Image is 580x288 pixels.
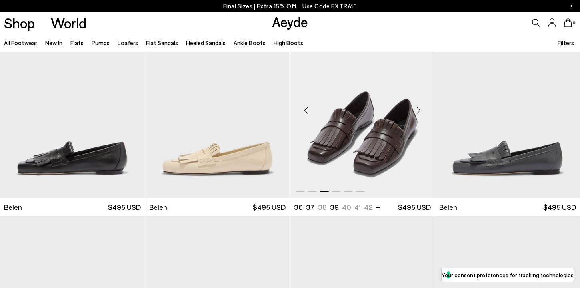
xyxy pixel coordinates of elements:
[290,16,435,198] a: Next slide Previous slide
[51,16,86,30] a: World
[572,21,576,25] span: 0
[294,202,370,212] ul: variant
[407,99,431,123] div: Next slide
[543,202,576,212] span: $495 USD
[290,16,435,198] div: 3 / 6
[92,39,110,46] a: Pumps
[253,202,286,212] span: $495 USD
[274,39,303,46] a: High Boots
[145,16,290,198] img: Belen Tassel Loafers
[145,16,290,198] div: 1 / 6
[294,99,318,123] div: Previous slide
[272,13,308,30] a: Aeyde
[302,2,357,10] span: Navigate to /collections/ss25-final-sizes
[146,39,178,46] a: Flat Sandals
[290,16,435,198] img: Belen Tassel Loafers
[442,271,574,279] label: Your consent preferences for tracking technologies
[186,39,226,46] a: Heeled Sandals
[108,202,141,212] span: $495 USD
[330,202,339,212] li: 39
[398,202,431,212] span: $495 USD
[376,201,380,212] li: +
[294,202,303,212] li: 36
[149,202,167,212] span: Belen
[118,39,138,46] a: Loafers
[4,202,22,212] span: Belen
[442,268,574,282] button: Your consent preferences for tracking technologies
[290,198,435,216] a: 36 37 38 39 40 41 42 + $495 USD
[145,16,290,198] a: Next slide Previous slide
[306,202,315,212] li: 37
[4,39,37,46] a: All Footwear
[70,39,84,46] a: Flats
[564,18,572,27] a: 0
[223,1,357,11] p: Final Sizes | Extra 15% Off
[4,16,35,30] a: Shop
[145,198,290,216] a: Belen $495 USD
[558,39,574,46] span: Filters
[439,202,457,212] span: Belen
[45,39,62,46] a: New In
[234,39,266,46] a: Ankle Boots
